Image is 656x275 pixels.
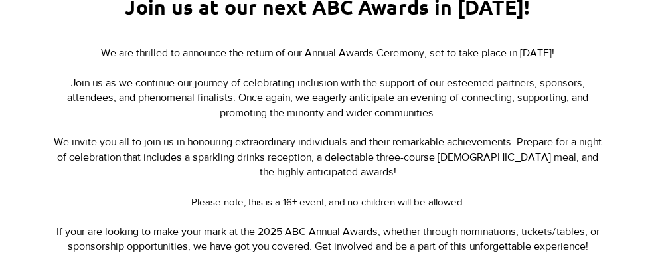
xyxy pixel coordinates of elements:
span: Join us as we continue our journey of celebrating inclusion with the support of our esteemed part... [67,77,588,118]
span: We are thrilled to announce the return of our Annual Awards Ceremony, set to take place in [DATE]! [101,47,554,58]
span: We invite you all to join us in honouring extraordinary individuals and their remarkable achievem... [54,136,602,177]
span: Please note, this is a 16+ event, and no children will be allowed. [191,196,464,207]
span: If your are looking to make your mark at the 2025 ABC Annual Awards, whether through nominations,... [56,226,600,252]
